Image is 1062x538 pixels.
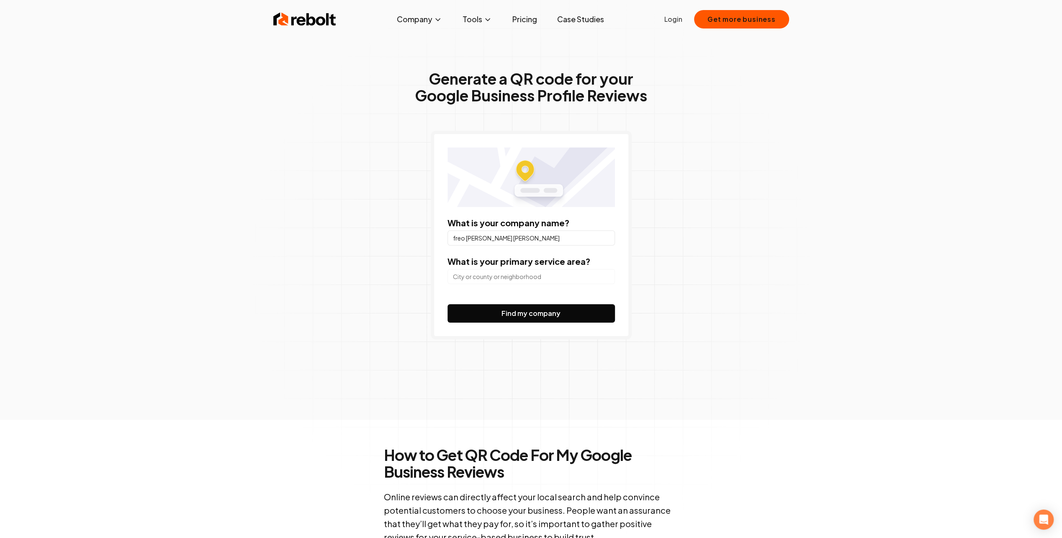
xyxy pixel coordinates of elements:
input: Company Name [447,230,615,246]
a: Login [664,14,682,24]
button: Tools [455,11,499,28]
h1: Generate a QR code for your Google Business Profile Reviews [415,70,647,104]
img: Rebolt Logo [273,11,336,28]
label: What is your company name? [447,217,569,228]
h2: How to Get QR Code For My Google Business Reviews [384,447,679,480]
input: City or county or neighborhood [447,269,615,284]
div: Open Intercom Messenger [1034,510,1054,530]
img: Location map [447,147,615,207]
a: Pricing [505,11,543,28]
a: Case Studies [550,11,610,28]
label: What is your primary service area? [447,256,590,266]
button: Find my company [447,304,615,323]
button: Get more business [694,10,789,28]
button: Company [390,11,449,28]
